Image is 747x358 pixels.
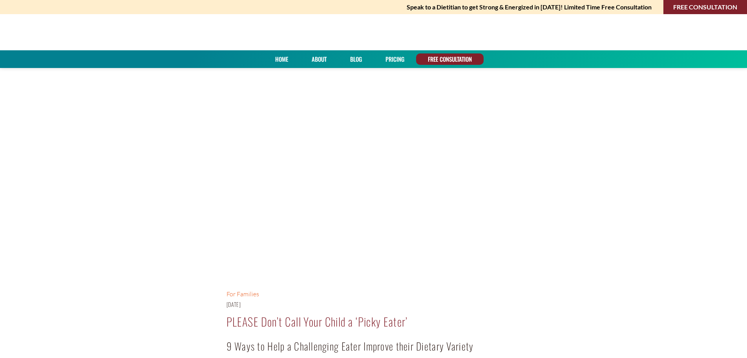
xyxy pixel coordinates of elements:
h4: [DATE] [226,299,521,310]
a: Blog [347,53,365,65]
a: About [309,53,329,65]
a: For Families [226,290,259,298]
h3: 9 Ways to Help a Challenging Eater Improve their Dietary Variety [226,336,521,356]
strong: Speak to a Dietitian to get Strong & Energized in [DATE]! Limited Time Free Consultation [407,2,652,13]
a: Home [272,53,291,65]
a: PLEASE Don’t Call Your Child a ‘Picky Eater’ [226,313,408,330]
a: FREE CONSULTATION [425,53,475,65]
a: PRICING [383,53,407,65]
